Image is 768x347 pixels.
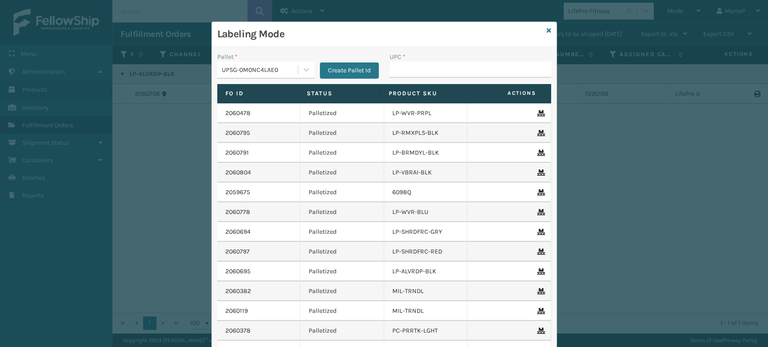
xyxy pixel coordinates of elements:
[537,150,543,156] i: Remove From Pallet
[537,130,543,136] i: Remove From Pallet
[384,242,468,262] td: LP-SHRDFRC-RED
[537,308,543,314] i: Remove From Pallet
[537,229,543,235] i: Remove From Pallet
[384,103,468,123] td: LP-WVR-PRPL
[225,168,251,177] a: 2060804
[301,202,384,222] td: Palletized
[320,62,379,79] button: Create Pallet Id
[384,202,468,222] td: LP-WVR-BLU
[301,182,384,202] td: Palletized
[225,287,251,296] a: 2060382
[225,109,251,118] a: 2060478
[301,321,384,341] td: Palletized
[217,52,238,62] label: Pallet
[225,129,250,138] a: 2060795
[465,86,542,101] span: Actions
[537,288,543,294] i: Remove From Pallet
[225,89,291,98] label: Fo Id
[225,227,251,236] a: 2060694
[537,249,543,255] i: Remove From Pallet
[225,208,250,217] a: 2060778
[537,110,543,116] i: Remove From Pallet
[307,89,372,98] label: Status
[537,189,543,196] i: Remove From Pallet
[384,123,468,143] td: LP-RMXPLS-BLK
[225,148,249,157] a: 2060791
[225,247,250,256] a: 2060797
[301,123,384,143] td: Palletized
[384,321,468,341] td: PC-PRRTK-LGHT
[301,262,384,281] td: Palletized
[384,163,468,182] td: LP-VBRAI-BLK
[225,326,251,335] a: 2060378
[301,281,384,301] td: Palletized
[301,103,384,123] td: Palletized
[384,222,468,242] td: LP-SHRDFRC-GRY
[384,262,468,281] td: LP-ALVRDP-BLK
[217,27,543,41] h3: Labeling Mode
[537,169,543,176] i: Remove From Pallet
[384,301,468,321] td: MIL-TRNDL
[225,307,248,316] a: 2060119
[537,328,543,334] i: Remove From Pallet
[384,143,468,163] td: LP-BRMDYL-BLK
[301,163,384,182] td: Palletized
[222,65,299,75] div: UPSG-0M0NC4LAE0
[301,301,384,321] td: Palletized
[225,267,251,276] a: 2060695
[301,143,384,163] td: Palletized
[390,52,405,62] label: UPC
[301,222,384,242] td: Palletized
[384,182,468,202] td: 6098Q
[384,281,468,301] td: MIL-TRNDL
[301,242,384,262] td: Palletized
[225,188,250,197] a: 2059675
[537,209,543,215] i: Remove From Pallet
[389,89,454,98] label: Product SKU
[537,268,543,275] i: Remove From Pallet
